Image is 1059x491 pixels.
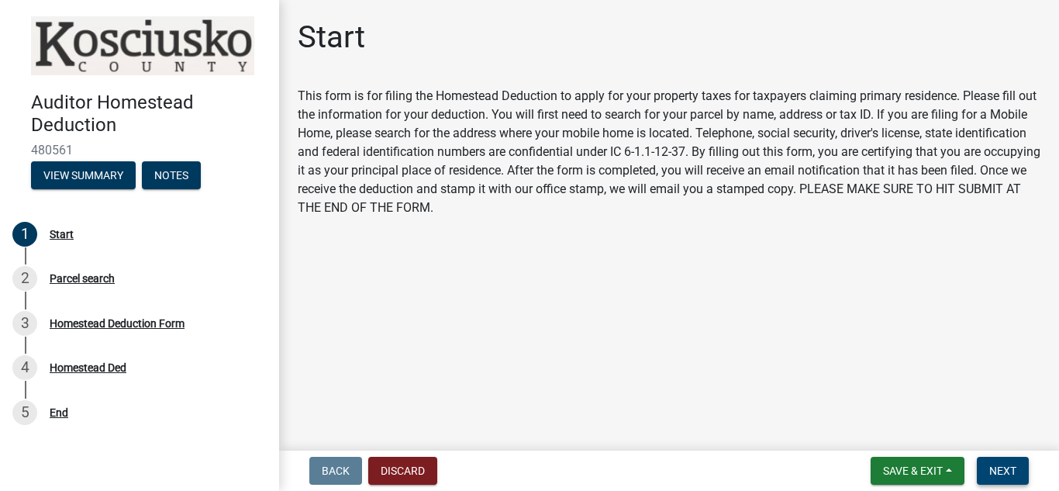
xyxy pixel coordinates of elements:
button: Notes [142,161,201,189]
div: 5 [12,400,37,425]
button: Save & Exit [871,457,964,485]
div: 2 [12,266,37,291]
h1: Start [298,19,365,56]
button: Back [309,457,362,485]
div: 1 [12,222,37,247]
span: Save & Exit [883,465,943,477]
div: 4 [12,355,37,380]
div: 3 [12,311,37,336]
h4: Auditor Homestead Deduction [31,92,267,137]
span: Next [989,465,1016,477]
span: 480561 [31,143,248,157]
span: Back [322,465,350,477]
wm-modal-confirm: Notes [142,170,201,182]
button: View Summary [31,161,136,189]
div: Start [50,229,74,240]
img: Kosciusko County, Indiana [31,16,254,75]
button: Next [977,457,1029,485]
div: End [50,407,68,418]
div: Homestead Deduction Form [50,318,185,329]
div: Parcel search [50,273,115,284]
div: This form is for filing the Homestead Deduction to apply for your property taxes for taxpayers cl... [298,87,1040,217]
button: Discard [368,457,437,485]
wm-modal-confirm: Summary [31,170,136,182]
div: Homestead Ded [50,362,126,373]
